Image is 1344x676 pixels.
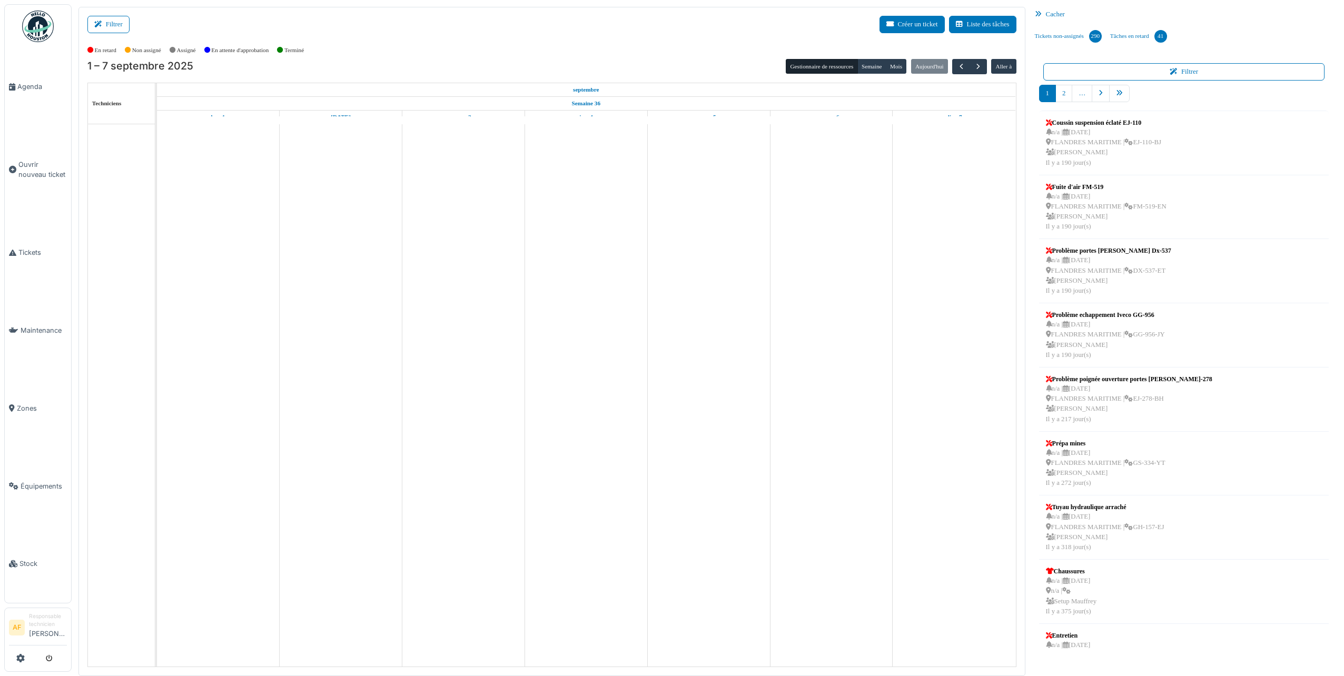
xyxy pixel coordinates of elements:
div: Entretien [1046,631,1166,640]
div: Fuite d'air FM-519 [1046,182,1167,192]
div: n/a | [DATE] FLANDRES MARITIME | DX-537-ET [PERSON_NAME] Il y a 190 jour(s) [1046,255,1171,296]
span: Ouvrir nouveau ticket [18,160,67,180]
span: Tickets [18,247,67,257]
li: AF [9,620,25,635]
label: En retard [95,46,116,55]
div: Responsable technicien [29,612,67,629]
div: n/a | [DATE] FLANDRES MARITIME | GS-334-YT [PERSON_NAME] Il y a 272 jour(s) [1046,448,1165,489]
a: Tickets non-assignés [1031,22,1106,51]
a: 2 septembre 2025 [328,111,353,124]
a: … [1072,85,1092,102]
a: Chaussures n/a |[DATE] n/a | Setup MauffreyIl y a 375 jour(s) [1043,564,1099,619]
a: 6 septembre 2025 [821,111,842,124]
button: Créer un ticket [879,16,945,33]
button: Précédent [952,59,970,74]
a: AF Responsable technicien[PERSON_NAME] [9,612,67,645]
button: Aujourd'hui [911,59,948,74]
span: Zones [17,403,67,413]
a: Tâches en retard [1106,22,1171,51]
div: 290 [1089,30,1102,43]
div: Problème poignée ouverture portes [PERSON_NAME]-278 [1046,374,1212,384]
a: 1 septembre 2025 [570,83,602,96]
a: 1 septembre 2025 [209,111,228,124]
a: Problème echappement Iveco GG-956 n/a |[DATE] FLANDRES MARITIME |GG-956-JY [PERSON_NAME]Il y a 19... [1043,307,1168,363]
div: Tuyau hydraulique arraché [1046,502,1164,512]
div: 41 [1154,30,1167,43]
div: Problème portes [PERSON_NAME] Dx-537 [1046,246,1171,255]
a: Problème portes [PERSON_NAME] Dx-537 n/a |[DATE] FLANDRES MARITIME |DX-537-ET [PERSON_NAME]Il y a... [1043,243,1174,299]
span: Techniciens [92,100,122,106]
span: Stock [19,559,67,569]
a: Agenda [5,48,71,126]
a: Tuyau hydraulique arraché n/a |[DATE] FLANDRES MARITIME |GH-157-EJ [PERSON_NAME]Il y a 318 jour(s) [1043,500,1167,555]
button: Gestionnaire de ressources [786,59,857,74]
a: Maintenance [5,292,71,370]
button: Liste des tâches [949,16,1016,33]
div: n/a | [DATE] FLANDRES MARITIME | GH-157-EJ [PERSON_NAME] Il y a 318 jour(s) [1046,512,1164,552]
div: n/a | [DATE] FLANDRES MARITIME | EJ-110-BJ [PERSON_NAME] Il y a 190 jour(s) [1046,127,1161,168]
a: 1 [1039,85,1056,102]
div: Chaussures [1046,566,1096,576]
button: Aller à [991,59,1016,74]
a: 7 septembre 2025 [944,111,965,124]
a: 2 [1055,85,1072,102]
a: 4 septembre 2025 [577,111,596,124]
button: Suivant [970,59,987,74]
button: Filtrer [87,16,130,33]
div: Cacher [1031,7,1338,22]
label: Assigné [177,46,196,55]
label: Non assigné [132,46,161,55]
a: Équipements [5,447,71,525]
button: Semaine [857,59,886,74]
div: n/a | [DATE] FLANDRES MARITIME | GG-956-JY [PERSON_NAME] Il y a 190 jour(s) [1046,320,1165,360]
label: Terminé [284,46,304,55]
a: Tickets [5,214,71,292]
img: Badge_color-CXgf-gQk.svg [22,11,54,42]
a: 3 septembre 2025 [453,111,473,124]
label: En attente d'approbation [211,46,269,55]
a: Fuite d'air FM-519 n/a |[DATE] FLANDRES MARITIME |FM-519-EN [PERSON_NAME]Il y a 190 jour(s) [1043,180,1169,235]
span: Équipements [21,481,67,491]
a: 5 septembre 2025 [699,111,719,124]
span: Maintenance [21,325,67,335]
div: n/a | [DATE] n/a | Setup Mauffrey Il y a 375 jour(s) [1046,576,1096,617]
h2: 1 – 7 septembre 2025 [87,60,193,73]
a: Zones [5,370,71,448]
div: Coussin suspension éclaté EJ-110 [1046,118,1161,127]
a: Coussin suspension éclaté EJ-110 n/a |[DATE] FLANDRES MARITIME |EJ-110-BJ [PERSON_NAME]Il y a 190... [1043,115,1164,171]
div: n/a | [DATE] FLANDRES MARITIME | FM-519-EN [PERSON_NAME] Il y a 190 jour(s) [1046,192,1167,232]
a: Stock [5,525,71,603]
div: n/a | [DATE] FLANDRES MARITIME | EJ-278-BH [PERSON_NAME] Il y a 217 jour(s) [1046,384,1212,424]
a: Semaine 36 [569,97,603,110]
a: Problème poignée ouverture portes [PERSON_NAME]-278 n/a |[DATE] FLANDRES MARITIME |EJ-278-BH [PER... [1043,372,1215,427]
button: Mois [886,59,907,74]
li: [PERSON_NAME] [29,612,67,643]
a: Ouvrir nouveau ticket [5,126,71,214]
button: Filtrer [1043,63,1325,81]
a: Prépa mines n/a |[DATE] FLANDRES MARITIME |GS-334-YT [PERSON_NAME]Il y a 272 jour(s) [1043,436,1168,491]
div: Prépa mines [1046,439,1165,448]
span: Agenda [17,82,67,92]
div: Problème echappement Iveco GG-956 [1046,310,1165,320]
nav: pager [1039,85,1329,111]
